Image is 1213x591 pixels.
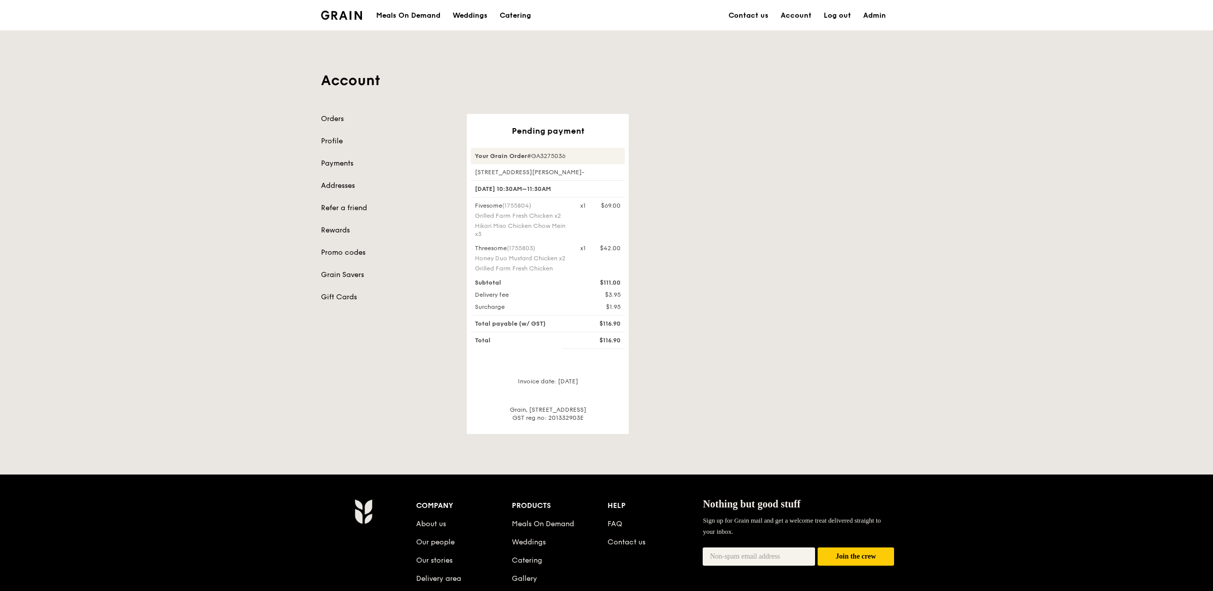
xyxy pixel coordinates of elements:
span: Sign up for Grain mail and get a welcome treat delivered straight to your inbox. [703,517,881,535]
a: About us [416,520,446,528]
img: Grain [321,11,362,20]
a: Grain Savers [321,270,455,280]
a: Our stories [416,556,453,565]
a: Our people [416,538,455,546]
span: (1755803) [507,245,535,252]
div: Company [416,499,512,513]
div: $116.90 [574,320,627,328]
div: $42.00 [600,244,621,252]
div: Meals On Demand [376,1,440,31]
a: Account [775,1,818,31]
a: FAQ [608,520,622,528]
div: Products [512,499,608,513]
div: Catering [500,1,531,31]
div: Weddings [453,1,488,31]
div: $1.95 [574,303,627,311]
div: Total [469,336,574,344]
h1: Account [321,71,892,90]
div: Invoice date: [DATE] [471,377,625,393]
div: Fivesome [475,202,568,210]
div: #GA3275036 [471,148,625,164]
a: Weddings [447,1,494,31]
div: Honey Duo Mustard Chicken x2 [475,254,568,262]
div: Pending payment [471,126,625,136]
a: Delivery area [416,574,461,583]
div: Grain, [STREET_ADDRESS] GST reg no: 201332903E [471,406,625,422]
a: Promo codes [321,248,455,258]
a: Weddings [512,538,546,546]
div: $3.95 [574,291,627,299]
a: Contact us [722,1,775,31]
div: Help [608,499,703,513]
div: [STREET_ADDRESS][PERSON_NAME]- [471,168,625,176]
button: Join the crew [818,547,894,566]
div: Grilled Farm Fresh Chicken [475,264,568,272]
a: Orders [321,114,455,124]
div: x1 [580,244,586,252]
img: Grain [354,499,372,524]
a: Catering [494,1,537,31]
span: (1755804) [502,202,531,209]
div: $111.00 [574,279,627,287]
a: Catering [512,556,542,565]
div: x1 [580,202,586,210]
div: [DATE] 10:30AM–11:30AM [471,180,625,198]
div: Surcharge [469,303,574,311]
a: Profile [321,136,455,146]
a: Gallery [512,574,537,583]
a: Contact us [608,538,645,546]
input: Non-spam email address [703,547,815,566]
span: Nothing but good stuff [703,498,800,509]
a: Rewards [321,225,455,235]
div: Hikari Miso Chicken Chow Mein x3 [475,222,568,238]
div: Grilled Farm Fresh Chicken x2 [475,212,568,220]
div: $69.00 [601,202,621,210]
a: Refer a friend [321,203,455,213]
div: $116.90 [574,336,627,344]
a: Gift Cards [321,292,455,302]
a: Addresses [321,181,455,191]
span: Total payable (w/ GST) [475,320,546,327]
div: Subtotal [469,279,574,287]
a: Payments [321,159,455,169]
a: Admin [857,1,892,31]
a: Meals On Demand [512,520,574,528]
div: Delivery fee [469,291,574,299]
div: Threesome [475,244,568,252]
strong: Your Grain Order [475,152,527,160]
a: Log out [818,1,857,31]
